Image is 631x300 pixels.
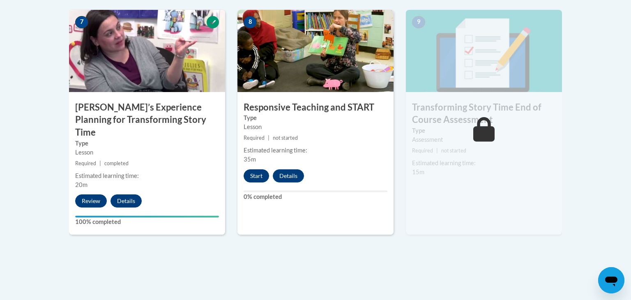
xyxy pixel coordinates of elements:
span: | [268,135,269,141]
span: | [436,148,438,154]
img: Course Image [406,10,562,92]
span: 8 [244,16,257,28]
div: Lesson [75,148,219,157]
button: Details [111,194,142,208]
label: 0% completed [244,192,387,201]
h3: Transforming Story Time End of Course Assessment [406,101,562,127]
label: Type [244,113,387,122]
div: Estimated learning time: [412,159,556,168]
div: Lesson [244,122,387,132]
span: 20m [75,181,88,188]
span: not started [273,135,298,141]
span: 35m [244,156,256,163]
div: Your progress [75,216,219,217]
span: Required [244,135,265,141]
span: 9 [412,16,425,28]
h3: [PERSON_NAME]’s Experience Planning for Transforming Story Time [69,101,225,139]
label: Type [75,139,219,148]
span: | [99,160,101,166]
img: Course Image [69,10,225,92]
iframe: Button to launch messaging window [598,267,624,293]
span: 7 [75,16,88,28]
div: Assessment [412,135,556,144]
label: Type [412,126,556,135]
div: Estimated learning time: [75,171,219,180]
span: Required [75,160,96,166]
h3: Responsive Teaching and START [237,101,394,114]
span: Required [412,148,433,154]
button: Review [75,194,107,208]
div: Estimated learning time: [244,146,387,155]
img: Course Image [237,10,394,92]
span: not started [441,148,466,154]
button: Start [244,169,269,182]
span: completed [104,160,129,166]
button: Details [273,169,304,182]
span: 15m [412,168,424,175]
label: 100% completed [75,217,219,226]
